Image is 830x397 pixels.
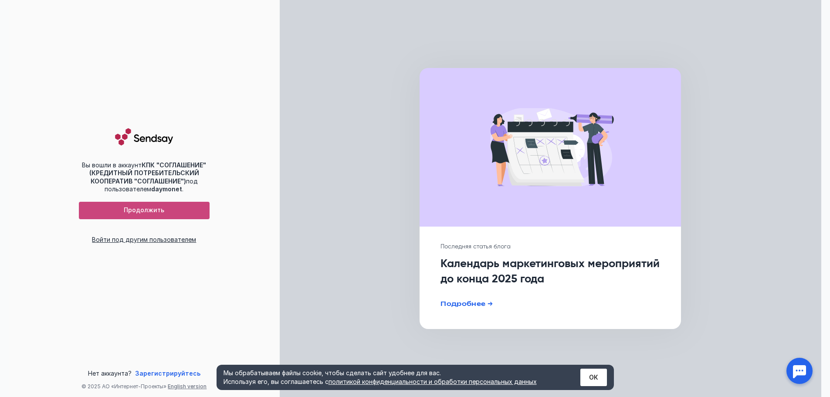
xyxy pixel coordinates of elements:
button: ОК [580,369,607,386]
a: Войти под другим пользователем [92,236,196,243]
a: политикой конфиденциальности и обработки персональных данных [329,378,537,385]
span: Продолжить [124,207,164,214]
h1: Календарь маркетинговых мероприятий до конца 2025 года [440,257,660,287]
button: English version [168,383,207,390]
button: Продолжить [79,202,210,219]
a: Зарегистрируйтесь [135,369,200,378]
div: © 2025 АО «Интернет-Проекты» [9,383,280,390]
div: Вы вошли в аккаунт под пользователем . [79,161,210,193]
b: daymonet [151,185,182,193]
b: КПК "СОГЛАШЕНИЕ" (КРЕДИТНЫЙ ПОТРЕБИТЕЛЬСКИЙ КООПЕРАТИВ "СОГЛАШЕНИЕ") [89,161,207,184]
span: Зарегистрируйтесь [135,370,200,377]
a: Подробнее → [440,300,493,307]
span: Нет аккаунта? [88,369,132,378]
span: Последняя статья блога [440,244,511,250]
div: Мы обрабатываем файлы cookie, чтобы сделать сайт удобнее для вас. Используя его, вы соглашаетесь c [224,369,559,386]
img: cover image [480,96,620,199]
